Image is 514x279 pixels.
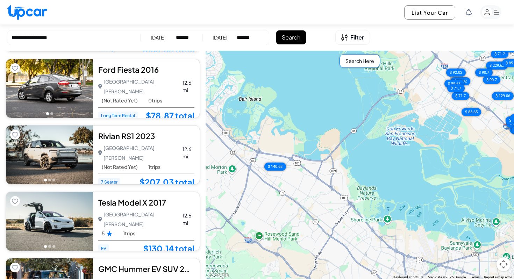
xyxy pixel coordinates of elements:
[98,77,175,96] p: [GEOGRAPHIC_DATA][PERSON_NAME]
[452,92,469,100] div: $ 71.7
[98,112,138,120] span: Long Term Rental
[98,209,175,229] p: [GEOGRAPHIC_DATA][PERSON_NAME]
[335,30,370,45] button: Open filters
[340,54,380,68] div: Search Here
[486,62,508,70] div: $ 229.62
[52,179,55,181] button: Go to photo 3
[52,245,55,248] button: Go to photo 3
[102,230,113,236] span: 5
[102,98,138,103] span: (Not Rated Yet)
[50,112,53,115] button: Go to photo 2
[48,245,51,248] button: Go to photo 2
[98,64,194,75] div: Ford Fiesta 2016
[98,197,194,208] div: Tesla Model X 2017
[98,143,175,163] p: [GEOGRAPHIC_DATA][PERSON_NAME]
[44,245,47,248] button: Go to photo 1
[98,178,120,186] span: 7 Seater
[148,164,160,170] span: 1 trips
[183,79,194,94] span: 12.6 mi
[44,179,47,181] button: Go to photo 1
[350,33,364,42] span: Filter
[10,196,20,206] button: Add to favorites
[6,192,93,251] img: Car Image
[7,5,47,20] img: Upcar Logo
[6,59,93,118] img: Car Image
[98,131,194,141] div: Rivian RS1 2023
[140,178,194,187] a: $207.03 total
[10,263,20,272] button: Add to favorites
[146,111,194,120] a: $78.87 total
[102,164,138,170] span: (Not Rated Yet)
[491,50,508,58] div: $ 71.7
[213,34,227,41] div: [DATE]
[264,163,286,171] div: $ 140.68
[470,275,480,279] a: Terms (opens in new tab)
[475,69,493,77] div: $ 90.7
[48,179,51,181] button: Go to photo 2
[497,257,511,271] button: Map camera controls
[106,230,113,236] img: Star Rating
[446,69,466,77] div: $ 92.02
[10,130,20,139] button: Add to favorites
[492,92,514,100] div: $ 129.06
[148,98,162,103] span: 0 trips
[444,80,464,88] div: $ 89.63
[98,264,194,274] div: GMC Hummer EV SUV 2024
[447,84,465,92] div: $ 71.7
[404,5,455,20] button: List Your Car
[451,77,470,85] div: $ 92.02
[46,112,49,115] button: Go to photo 1
[183,212,194,227] span: 12.6 mi
[123,230,135,236] span: 1 trips
[98,244,109,253] span: EV
[10,63,20,73] button: Add to favorites
[484,275,512,279] a: Report a map error
[462,108,481,116] div: $ 83.65
[483,76,500,84] div: $ 90.7
[428,275,466,279] span: Map data ©2025 Google
[6,126,93,184] img: Car Image
[143,244,194,253] a: $130.14 total
[151,34,165,41] div: [DATE]
[276,30,306,44] button: Search
[183,145,194,160] span: 12.6 mi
